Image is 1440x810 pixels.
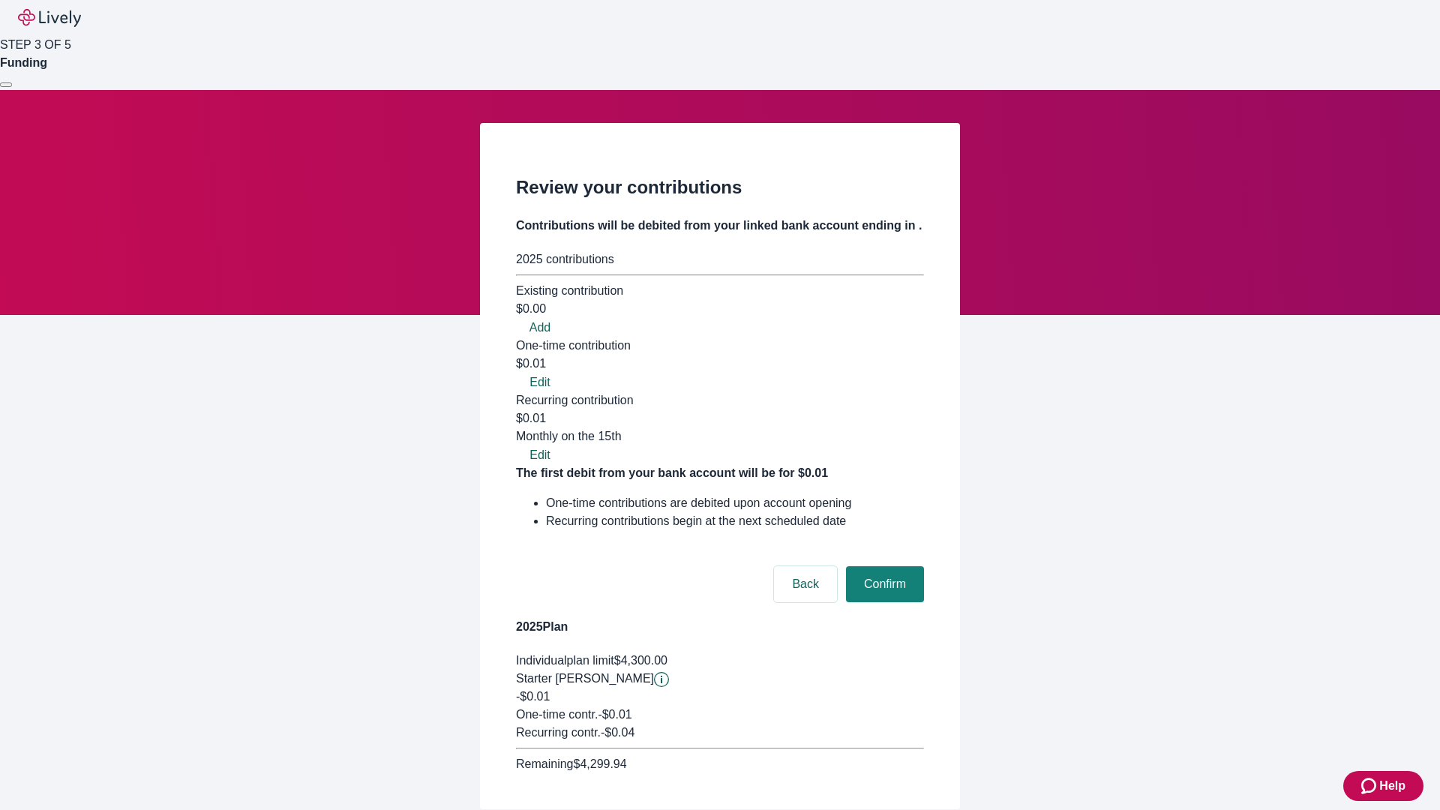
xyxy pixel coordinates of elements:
span: - $0.04 [601,726,634,739]
li: One-time contributions are debited upon account opening [546,494,924,512]
li: Recurring contributions begin at the next scheduled date [546,512,924,530]
button: Edit [516,446,564,464]
span: Starter [PERSON_NAME] [516,672,654,685]
span: One-time contr. [516,708,598,721]
img: Lively [18,9,81,27]
div: 2025 contributions [516,250,924,268]
div: $0.01 [516,355,924,373]
span: - $0.01 [598,708,631,721]
div: Monthly on the 15th [516,427,924,445]
button: Lively will contribute $0.01 to establish your account [654,672,669,687]
span: -$0.01 [516,690,550,703]
h2: Review your contributions [516,174,924,201]
span: Individual plan limit [516,654,614,667]
button: Zendesk support iconHelp [1343,771,1423,801]
span: Recurring contr. [516,726,601,739]
div: $0.00 [516,300,924,318]
button: Back [774,566,837,602]
h4: Contributions will be debited from your linked bank account ending in . [516,217,924,235]
div: Recurring contribution [516,391,924,409]
h4: 2025 Plan [516,618,924,636]
svg: Starter penny details [654,672,669,687]
div: $0.01 [516,409,924,445]
span: $4,299.94 [573,757,626,770]
svg: Zendesk support icon [1361,777,1379,795]
button: Confirm [846,566,924,602]
span: Remaining [516,757,573,770]
strong: The first debit from your bank account will be for $0.01 [516,466,828,479]
span: $4,300.00 [614,654,667,667]
button: Add [516,319,564,337]
button: Edit [516,373,564,391]
span: Help [1379,777,1405,795]
div: Existing contribution [516,282,924,300]
div: One-time contribution [516,337,924,355]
